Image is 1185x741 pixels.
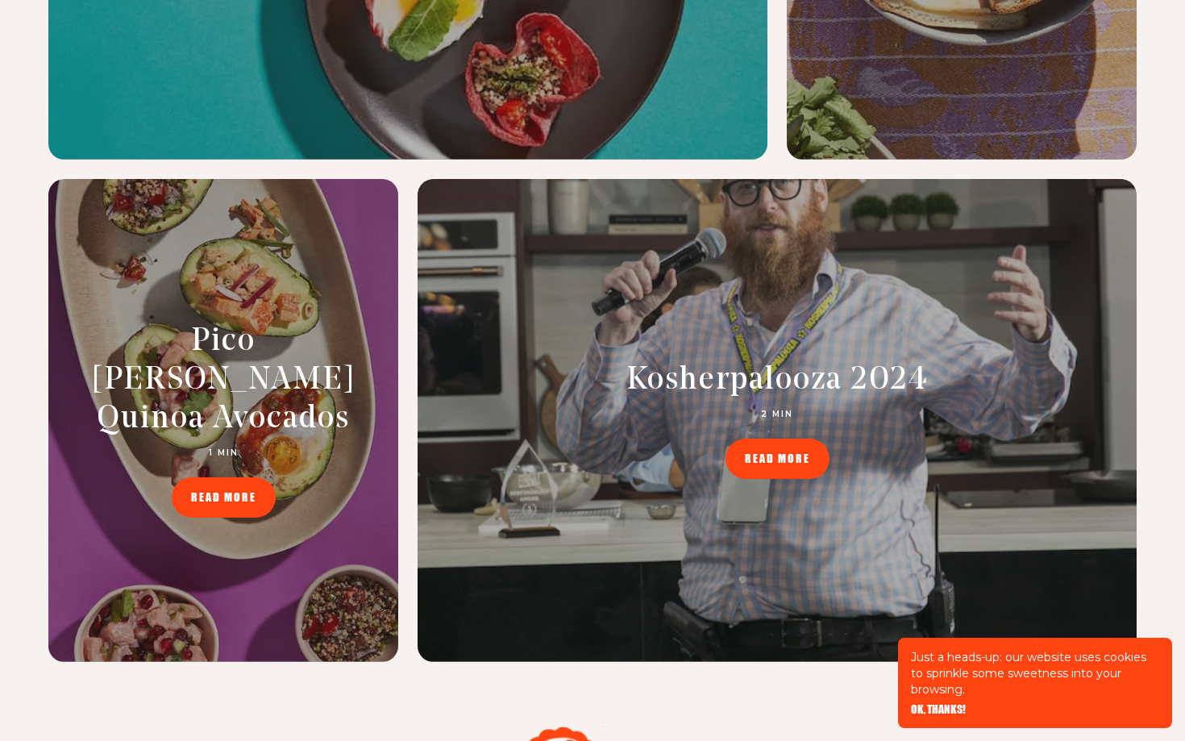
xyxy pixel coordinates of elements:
h2: Kosherpalooza 2024 [571,361,983,400]
p: Just a heads-up: our website uses cookies to sprinkle some sweetness into your browsing. [911,649,1159,697]
p: 1 MIN [74,448,372,458]
span: READ MORE [745,453,810,464]
span: READ MORE [191,492,256,503]
p: 2 MIN [571,410,983,419]
h2: Pico [PERSON_NAME] Quinoa Avocados [74,323,372,439]
a: READ MORE [726,439,829,479]
a: READ MORE [172,477,276,518]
